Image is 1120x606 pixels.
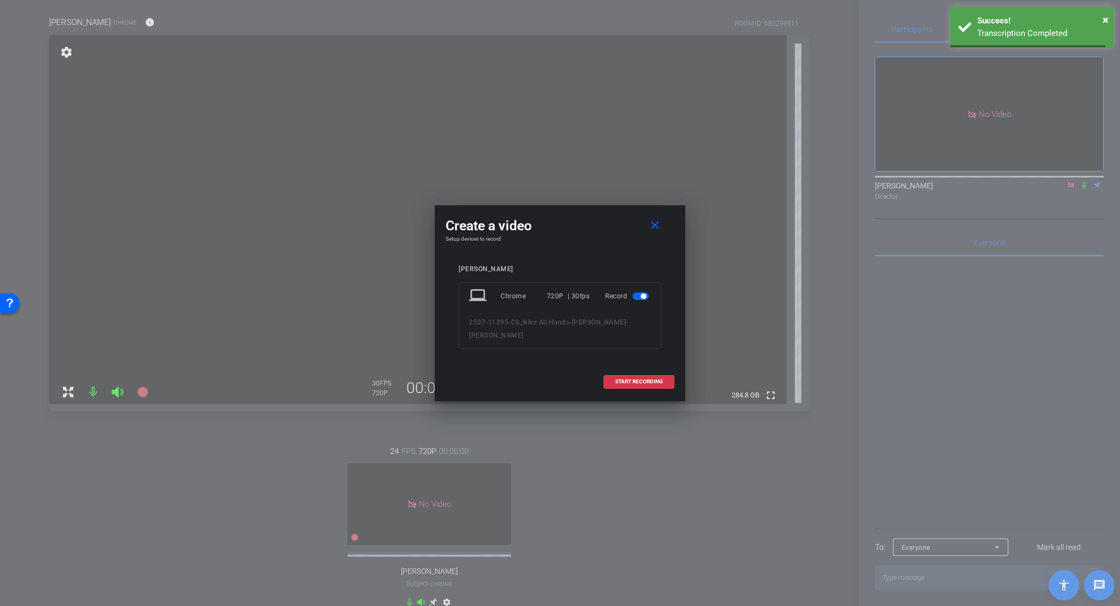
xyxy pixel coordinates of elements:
[1103,13,1109,26] span: ×
[547,286,590,306] div: 720P | 30fps
[977,27,1105,40] div: Transcription Completed
[626,319,629,326] span: -
[615,379,663,384] span: START RECORDING
[446,236,674,242] h4: Setup devices to record
[605,286,651,306] div: Record
[572,319,626,326] span: [PERSON_NAME]
[977,15,1105,27] div: Success!
[604,375,674,389] button: START RECORDING
[459,265,661,273] div: [PERSON_NAME]
[446,216,674,236] div: Create a video
[469,332,524,339] span: [PERSON_NAME]
[648,219,662,232] mat-icon: close
[501,286,547,306] div: Chrome
[469,286,489,306] mat-icon: laptop
[469,319,569,326] span: 2507-11295-CS_Nike All Hands
[569,319,572,326] span: -
[1103,11,1109,28] button: Close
